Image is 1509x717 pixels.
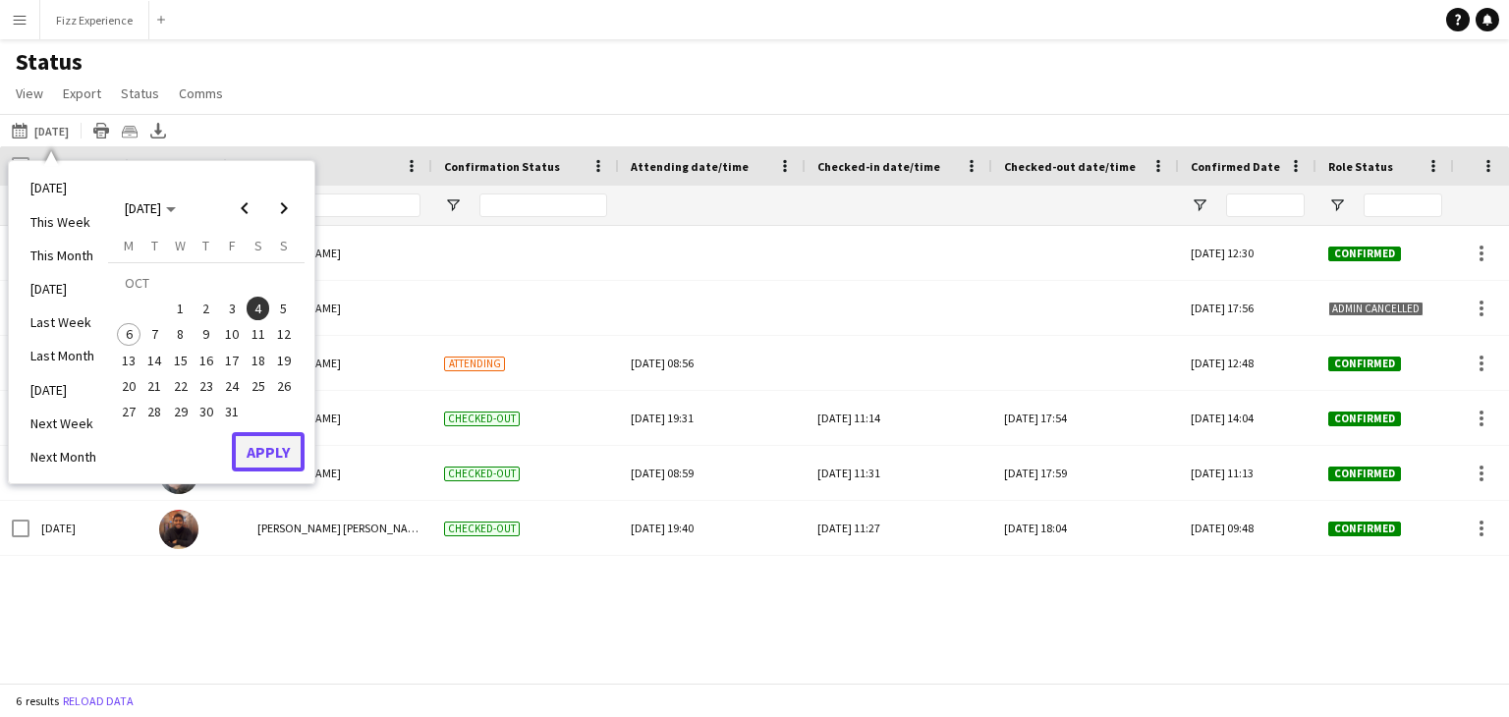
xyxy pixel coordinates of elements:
[1004,159,1136,174] span: Checked-out date/time
[817,391,980,445] div: [DATE] 11:14
[220,323,244,347] span: 10
[1004,446,1167,500] div: [DATE] 17:59
[169,349,193,372] span: 15
[444,159,560,174] span: Confirmation Status
[19,407,108,440] li: Next Week
[19,205,108,239] li: This Week
[194,321,219,347] button: 09-10-2025
[116,321,141,347] button: 06-10-2025
[141,399,167,424] button: 28-10-2025
[194,348,219,373] button: 16-10-2025
[202,237,209,254] span: T
[225,189,264,228] button: Previous month
[257,521,426,535] span: [PERSON_NAME] [PERSON_NAME]
[444,522,520,536] span: Checked-out
[1328,522,1401,536] span: Confirmed
[1191,196,1208,214] button: Open Filter Menu
[8,81,51,106] a: View
[631,391,794,445] div: [DATE] 19:31
[220,400,244,423] span: 31
[444,467,520,481] span: Checked-out
[169,297,193,320] span: 1
[55,81,109,106] a: Export
[117,191,184,226] button: Choose month and year
[116,373,141,399] button: 20-10-2025
[444,412,520,426] span: Checked-out
[219,399,245,424] button: 31-10-2025
[143,349,167,372] span: 14
[245,321,270,347] button: 11-10-2025
[175,237,186,254] span: W
[125,199,161,217] span: [DATE]
[271,296,297,321] button: 05-10-2025
[117,349,140,372] span: 13
[141,373,167,399] button: 21-10-2025
[1179,501,1316,555] div: [DATE] 09:48
[195,400,218,423] span: 30
[194,399,219,424] button: 30-10-2025
[444,196,462,214] button: Open Filter Menu
[117,400,140,423] span: 27
[229,237,236,254] span: F
[195,323,218,347] span: 9
[271,348,297,373] button: 19-10-2025
[19,272,108,305] li: [DATE]
[220,374,244,398] span: 24
[169,323,193,347] span: 8
[272,349,296,372] span: 19
[116,399,141,424] button: 27-10-2025
[195,374,218,398] span: 23
[1179,281,1316,335] div: [DATE] 17:56
[1179,446,1316,500] div: [DATE] 11:13
[247,374,270,398] span: 25
[143,400,167,423] span: 28
[1328,159,1393,174] span: Role Status
[245,348,270,373] button: 18-10-2025
[19,239,108,272] li: This Month
[1328,357,1401,371] span: Confirmed
[141,348,167,373] button: 14-10-2025
[169,400,193,423] span: 29
[1364,193,1442,217] input: Role Status Filter Input
[1328,467,1401,481] span: Confirmed
[59,690,138,712] button: Reload data
[124,237,134,254] span: M
[159,159,193,174] span: Photo
[168,296,194,321] button: 01-10-2025
[117,374,140,398] span: 20
[272,297,296,320] span: 5
[247,297,270,320] span: 4
[19,171,108,204] li: [DATE]
[1328,247,1401,261] span: Confirmed
[141,321,167,347] button: 07-10-2025
[151,237,158,254] span: T
[29,501,147,555] div: [DATE]
[272,323,296,347] span: 12
[817,446,980,500] div: [DATE] 11:31
[179,84,223,102] span: Comms
[1191,159,1280,174] span: Confirmed Date
[264,189,304,228] button: Next month
[194,296,219,321] button: 02-10-2025
[245,373,270,399] button: 25-10-2025
[1004,501,1167,555] div: [DATE] 18:04
[1328,412,1401,426] span: Confirmed
[232,432,305,471] button: Apply
[195,297,218,320] span: 2
[293,193,420,217] input: Name Filter Input
[143,374,167,398] span: 21
[40,1,149,39] button: Fizz Experience
[1179,391,1316,445] div: [DATE] 14:04
[1179,336,1316,390] div: [DATE] 12:48
[479,193,607,217] input: Confirmation Status Filter Input
[168,399,194,424] button: 29-10-2025
[116,270,297,296] td: OCT
[159,510,198,549] img: Ravicharan Chetan Anand
[280,237,288,254] span: S
[116,348,141,373] button: 13-10-2025
[271,373,297,399] button: 26-10-2025
[631,501,794,555] div: [DATE] 19:40
[631,336,794,390] div: [DATE] 08:56
[272,374,296,398] span: 26
[247,323,270,347] span: 11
